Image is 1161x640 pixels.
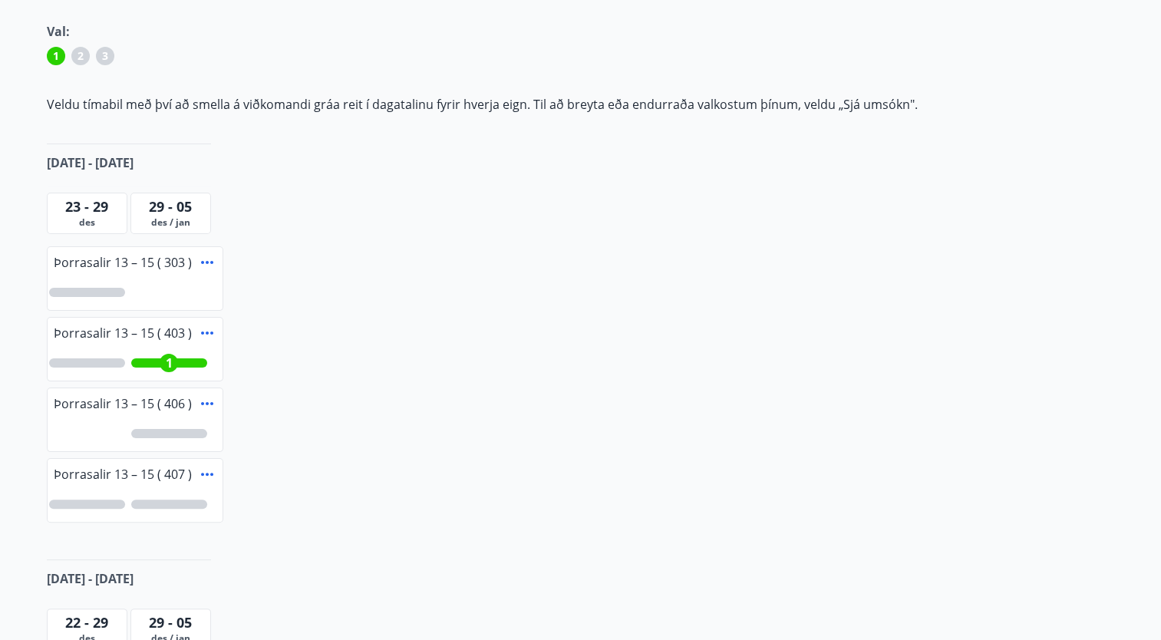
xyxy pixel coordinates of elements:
[65,613,108,632] span: 22 - 29
[47,96,1115,113] p: Veldu tímabil með því að smella á viðkomandi gráa reit í dagatalinu fyrir hverja eign. Til að bre...
[149,197,192,216] span: 29 - 05
[149,613,192,632] span: 29 - 05
[47,570,134,587] span: [DATE] - [DATE]
[65,197,108,216] span: 23 - 29
[47,154,134,171] span: [DATE] - [DATE]
[54,466,192,483] span: Þorrasalir 13 – 15 ( 407 )
[54,254,192,271] span: Þorrasalir 13 – 15 ( 303 )
[54,325,192,341] span: Þorrasalir 13 – 15 ( 403 )
[53,48,59,64] span: 1
[134,216,207,229] span: des / jan
[47,23,70,40] span: Val:
[102,48,108,64] span: 3
[78,48,84,64] span: 2
[54,395,192,412] span: Þorrasalir 13 – 15 ( 406 )
[51,216,124,229] span: des
[166,355,173,371] span: 1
